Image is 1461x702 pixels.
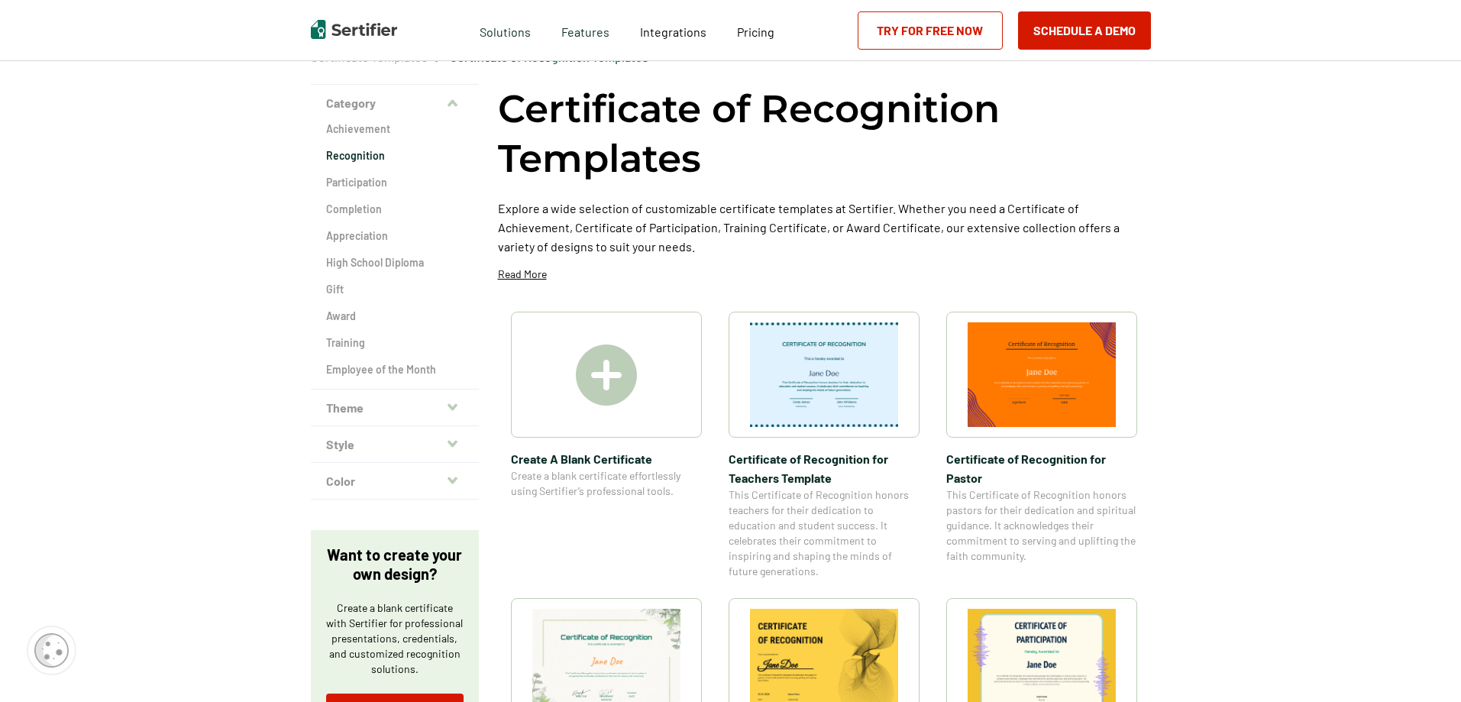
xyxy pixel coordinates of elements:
[640,21,706,40] a: Integrations
[750,322,898,427] img: Certificate of Recognition for Teachers Template
[858,11,1003,50] a: Try for Free Now
[498,84,1151,183] h1: Certificate of Recognition Templates
[326,335,464,351] a: Training
[511,468,702,499] span: Create a blank certificate effortlessly using Sertifier’s professional tools.
[511,449,702,468] span: Create A Blank Certificate
[311,121,479,390] div: Category
[34,633,69,668] img: Cookie Popup Icon
[311,390,479,426] button: Theme
[968,322,1116,427] img: Certificate of Recognition for Pastor
[561,21,609,40] span: Features
[480,21,531,40] span: Solutions
[946,449,1137,487] span: Certificate of Recognition for Pastor
[946,487,1137,564] span: This Certificate of Recognition honors pastors for their dedication and spiritual guidance. It ac...
[326,202,464,217] a: Completion
[729,449,920,487] span: Certificate of Recognition for Teachers Template
[326,121,464,137] a: Achievement
[729,487,920,579] span: This Certificate of Recognition honors teachers for their dedication to education and student suc...
[737,21,774,40] a: Pricing
[640,24,706,39] span: Integrations
[498,267,547,282] p: Read More
[326,282,464,297] a: Gift
[737,24,774,39] span: Pricing
[946,312,1137,579] a: Certificate of Recognition for PastorCertificate of Recognition for PastorThis Certificate of Rec...
[326,175,464,190] a: Participation
[311,463,479,500] button: Color
[576,345,637,406] img: Create A Blank Certificate
[311,85,479,121] button: Category
[326,148,464,163] a: Recognition
[1385,629,1461,702] iframe: Chat Widget
[1018,11,1151,50] button: Schedule a Demo
[729,312,920,579] a: Certificate of Recognition for Teachers TemplateCertificate of Recognition for Teachers TemplateT...
[326,228,464,244] a: Appreciation
[326,362,464,377] a: Employee of the Month
[311,426,479,463] button: Style
[326,600,464,677] p: Create a blank certificate with Sertifier for professional presentations, credentials, and custom...
[326,545,464,584] p: Want to create your own design?
[326,309,464,324] a: Award
[498,199,1151,256] p: Explore a wide selection of customizable certificate templates at Sertifier. Whether you need a C...
[311,20,397,39] img: Sertifier | Digital Credentialing Platform
[326,255,464,270] a: High School Diploma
